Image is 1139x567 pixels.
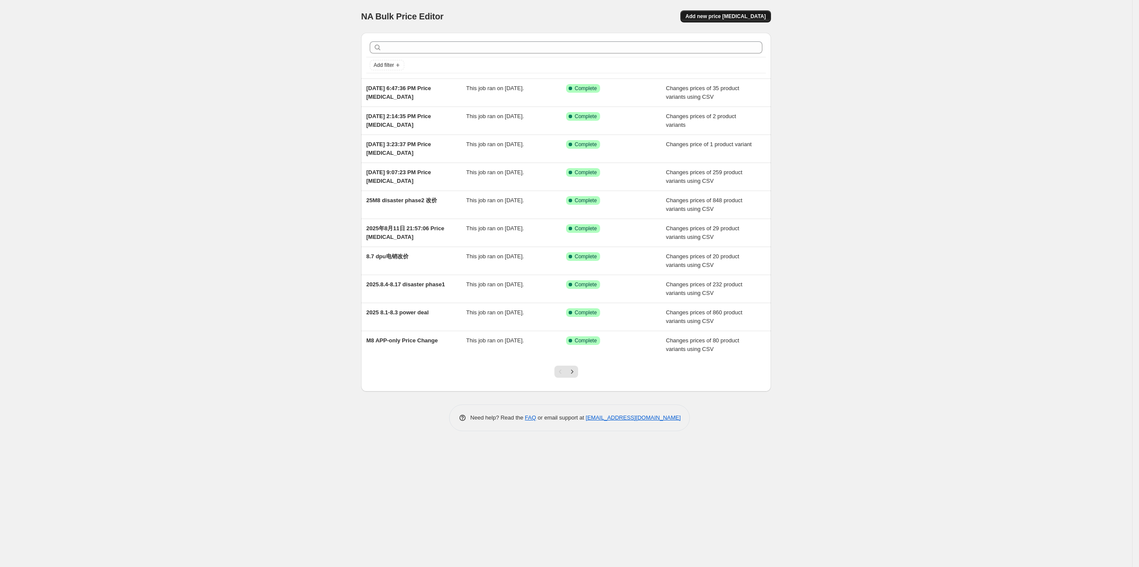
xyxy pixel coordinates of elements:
span: Changes price of 1 product variant [666,141,752,147]
span: Changes prices of 35 product variants using CSV [666,85,739,100]
span: Complete [575,309,597,316]
button: Add new price [MEDICAL_DATA] [680,10,771,22]
span: Changes prices of 860 product variants using CSV [666,309,743,324]
span: This job ran on [DATE]. [466,309,524,316]
span: 8.7 dpu电销改价 [366,253,409,260]
span: Complete [575,337,597,344]
span: [DATE] 3:23:37 PM Price [MEDICAL_DATA] [366,141,431,156]
nav: Pagination [554,366,578,378]
span: 2025.8.4-8.17 disaster phase1 [366,281,445,288]
span: This job ran on [DATE]. [466,337,524,344]
span: This job ran on [DATE]. [466,169,524,175]
span: This job ran on [DATE]. [466,85,524,91]
span: Add new price [MEDICAL_DATA] [686,13,766,20]
span: Complete [575,85,597,92]
button: Add filter [370,60,404,70]
span: This job ran on [DATE]. [466,281,524,288]
span: [DATE] 6:47:36 PM Price [MEDICAL_DATA] [366,85,431,100]
span: [DATE] 9:07:23 PM Price [MEDICAL_DATA] [366,169,431,184]
span: 25M8 disaster phase2 改价 [366,197,437,204]
span: [DATE] 2:14:35 PM Price [MEDICAL_DATA] [366,113,431,128]
span: This job ran on [DATE]. [466,141,524,147]
span: or email support at [536,414,586,421]
a: [EMAIL_ADDRESS][DOMAIN_NAME] [586,414,681,421]
span: Add filter [374,62,394,69]
span: Changes prices of 848 product variants using CSV [666,197,743,212]
button: Next [566,366,578,378]
span: Changes prices of 29 product variants using CSV [666,225,739,240]
span: Complete [575,197,597,204]
a: FAQ [525,414,536,421]
span: Need help? Read the [470,414,525,421]
span: Complete [575,113,597,120]
span: This job ran on [DATE]. [466,225,524,232]
span: Complete [575,225,597,232]
span: Changes prices of 80 product variants using CSV [666,337,739,352]
span: Changes prices of 2 product variants [666,113,736,128]
span: 2025年8月11日 21:57:06 Price [MEDICAL_DATA] [366,225,444,240]
span: M8 APP-only Price Change [366,337,438,344]
span: Complete [575,141,597,148]
span: This job ran on [DATE]. [466,197,524,204]
span: Complete [575,169,597,176]
span: Changes prices of 259 product variants using CSV [666,169,743,184]
span: This job ran on [DATE]. [466,113,524,119]
span: Changes prices of 20 product variants using CSV [666,253,739,268]
span: Complete [575,253,597,260]
span: This job ran on [DATE]. [466,253,524,260]
span: NA Bulk Price Editor [361,12,444,21]
span: Changes prices of 232 product variants using CSV [666,281,743,296]
span: Complete [575,281,597,288]
span: 2025 8.1-8.3 power deal [366,309,429,316]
